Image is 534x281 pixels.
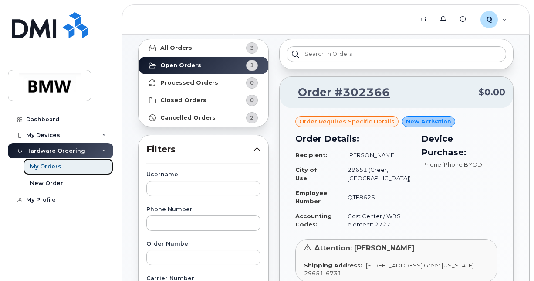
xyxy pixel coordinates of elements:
a: Order #302366 [287,85,390,100]
div: QTE8625 [474,11,513,28]
strong: City of Use: [295,166,317,182]
label: Username [146,172,260,178]
span: Filters [146,143,253,156]
a: Processed Orders0 [139,74,268,92]
span: 3 [250,44,254,52]
td: 29651 (Greer, [GEOGRAPHIC_DATA]) [340,162,411,185]
span: $0.00 [479,86,505,99]
strong: All Orders [160,45,192,51]
span: 1 [250,61,254,69]
span: New Activation [406,117,451,126]
a: Cancelled Orders2 [139,109,268,127]
strong: Open Orders [160,62,201,69]
span: 0 [250,96,254,104]
td: [PERSON_NAME] [340,147,411,163]
strong: Employee Number [295,189,327,205]
span: 0 [250,79,254,87]
td: Cost Center / WBS element: 2727 [340,209,411,232]
strong: Processed Orders [160,79,218,86]
span: iPhone iPhone BYOD [421,161,482,168]
td: QTE8625 [340,185,411,209]
strong: Recipient: [295,151,328,158]
h3: Device Purchase: [421,132,497,159]
span: 2 [250,113,254,122]
strong: Accounting Codes: [295,212,332,228]
label: Order Number [146,241,260,247]
input: Search in orders [287,46,506,62]
strong: Cancelled Orders [160,114,216,121]
span: [STREET_ADDRESS] Greer [US_STATE] 29651-6731 [304,262,474,277]
strong: Shipping Address: [304,262,362,269]
a: All Orders3 [139,39,268,57]
span: Attention: [PERSON_NAME] [314,244,415,252]
a: Closed Orders0 [139,92,268,109]
span: Q [486,14,492,25]
a: Open Orders1 [139,57,268,74]
label: Phone Number [146,207,260,212]
span: Order requires Specific details [299,117,395,126]
strong: Closed Orders [160,97,206,104]
h3: Order Details: [295,132,411,145]
iframe: Messenger Launcher [496,243,527,274]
